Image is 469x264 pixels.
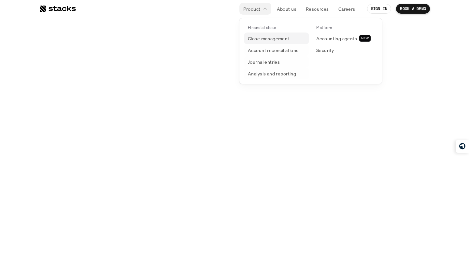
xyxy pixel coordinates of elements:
p: SIGN IN [371,7,388,11]
a: Account reconciliations [244,44,309,56]
p: Analysis and reporting [248,70,296,77]
a: SIGN IN [367,4,391,14]
p: Journal entries [248,59,280,65]
a: Analysis and reporting [244,68,309,79]
p: Accounting agents [316,35,357,42]
h2: NEW [361,36,369,40]
a: Security [312,44,377,56]
p: Financial close [248,25,276,30]
a: Accounting agentsNEW [312,33,377,44]
a: BOOK A DEMO [396,4,430,14]
a: Privacy Policy [77,124,106,128]
a: Journal entries [244,56,309,68]
a: Careers [334,3,359,15]
p: Account reconciliations [248,47,299,54]
p: Platform [316,25,332,30]
p: Close management [248,35,290,42]
a: Resources [302,3,333,15]
p: Careers [338,6,355,12]
a: Close management [244,33,309,44]
p: Resources [306,6,329,12]
p: BOOK A DEMO [400,7,426,11]
p: Product [243,6,261,12]
a: About us [273,3,300,15]
p: About us [277,6,296,12]
p: Security [316,47,334,54]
